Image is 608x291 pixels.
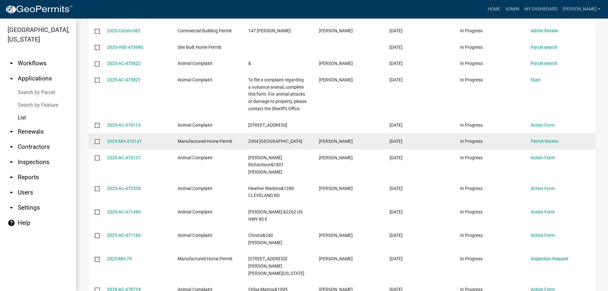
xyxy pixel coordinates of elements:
[107,123,141,128] a: 2025-AC-474113
[8,158,15,166] i: arrow_drop_down
[460,139,483,144] span: In Progress
[389,77,402,82] span: 09/09/2025
[107,61,141,66] a: 2025-AC-475822
[248,123,287,128] span: Anonymous&203 Wellington Way
[248,77,307,111] span: To file a complaint regarding a nuisance animal, complete this form. For animal attacks or damage...
[107,28,140,33] a: 2025-Comm-062
[531,256,568,261] a: Inspection Request
[531,77,541,82] a: Start
[178,186,212,191] span: Animal Complaint
[389,45,402,50] span: 09/09/2025
[522,3,560,15] a: My Dashboard
[178,209,212,214] span: Animal Complaint
[248,155,284,175] span: Michelle Richardson&1801 HOLLIS RD
[178,139,232,144] span: Manufactured Home Permit
[531,61,557,66] a: Parcel search
[531,186,555,191] a: Action Form
[319,61,353,66] span: Alex Torrez
[460,61,483,66] span: In Progress
[389,256,402,261] span: 08/28/2025
[107,186,141,191] a: 2025-AC-472338
[178,233,212,238] span: Animal Complaint
[8,174,15,181] i: arrow_drop_down
[178,28,232,33] span: Commercial Building Permit
[107,233,141,238] a: 2025-AC-471166
[107,256,132,261] a: 2025-MH-79
[560,3,603,15] a: [PERSON_NAME]
[531,123,555,128] a: Action Form
[319,186,353,191] span: Layla Kriz
[389,233,402,238] span: 08/29/2025
[248,139,302,144] span: 2004 City of Refuge Road
[460,123,483,128] span: In Progress
[460,233,483,238] span: In Progress
[248,186,294,198] span: Heather Watkins&1280 CLEVELAND RD
[531,45,557,50] a: Parcel search
[248,61,251,66] span: &
[178,61,212,66] span: Animal Complaint
[389,123,402,128] span: 09/05/2025
[460,45,483,50] span: In Progress
[389,61,402,66] span: 09/09/2025
[531,209,555,214] a: Action Form
[8,128,15,136] i: arrow_drop_down
[319,256,353,261] span: Laylah Wilson
[503,3,522,15] a: Admin
[319,233,353,238] span: Tammie
[389,28,402,33] span: 09/09/2025
[389,155,402,160] span: 09/03/2025
[107,155,141,160] a: 2025-AC-473127
[178,45,221,50] span: Site Built Home Permit
[389,139,402,144] span: 09/03/2025
[178,256,232,261] span: Manufactured Home Permit
[8,204,15,212] i: arrow_drop_down
[248,28,291,33] span: 147 MAHONEY LANE
[178,123,212,128] span: Animal Complaint
[8,143,15,151] i: arrow_drop_down
[460,155,483,160] span: In Progress
[107,77,141,82] a: 2025-AC-475821
[389,209,402,214] span: 08/30/2025
[8,219,15,227] i: help
[531,233,555,238] a: Action Form
[460,186,483,191] span: In Progress
[8,189,15,196] i: arrow_drop_down
[319,155,353,160] span: Layla Kriz
[531,155,555,160] a: Action Form
[107,209,141,214] a: 2025-AC-471490
[8,60,15,67] i: arrow_drop_down
[107,139,142,144] a: 2025-MH-473141
[485,3,503,15] a: Home
[460,28,483,33] span: In Progress
[248,233,282,245] span: Christa&240 CAUSEY RD
[107,45,143,50] a: 2025-HSE-475980
[531,28,558,33] a: Admin Review
[389,186,402,191] span: 09/02/2025
[460,77,483,82] span: In Progress
[319,77,353,82] span: Alex Torrez
[248,209,302,222] span: Holly Johnson &2262 US HWY 80 E
[460,256,483,261] span: In Progress
[319,139,353,144] span: Charles Abbott
[8,75,15,82] i: arrow_drop_up
[319,28,353,33] span: Kristina
[178,77,212,82] span: Animal Complaint
[248,256,304,276] span: 590 Carl Sutton Road Lizella Georgia
[178,155,212,160] span: Animal Complaint
[460,209,483,214] span: In Progress
[531,139,559,144] a: Permit Review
